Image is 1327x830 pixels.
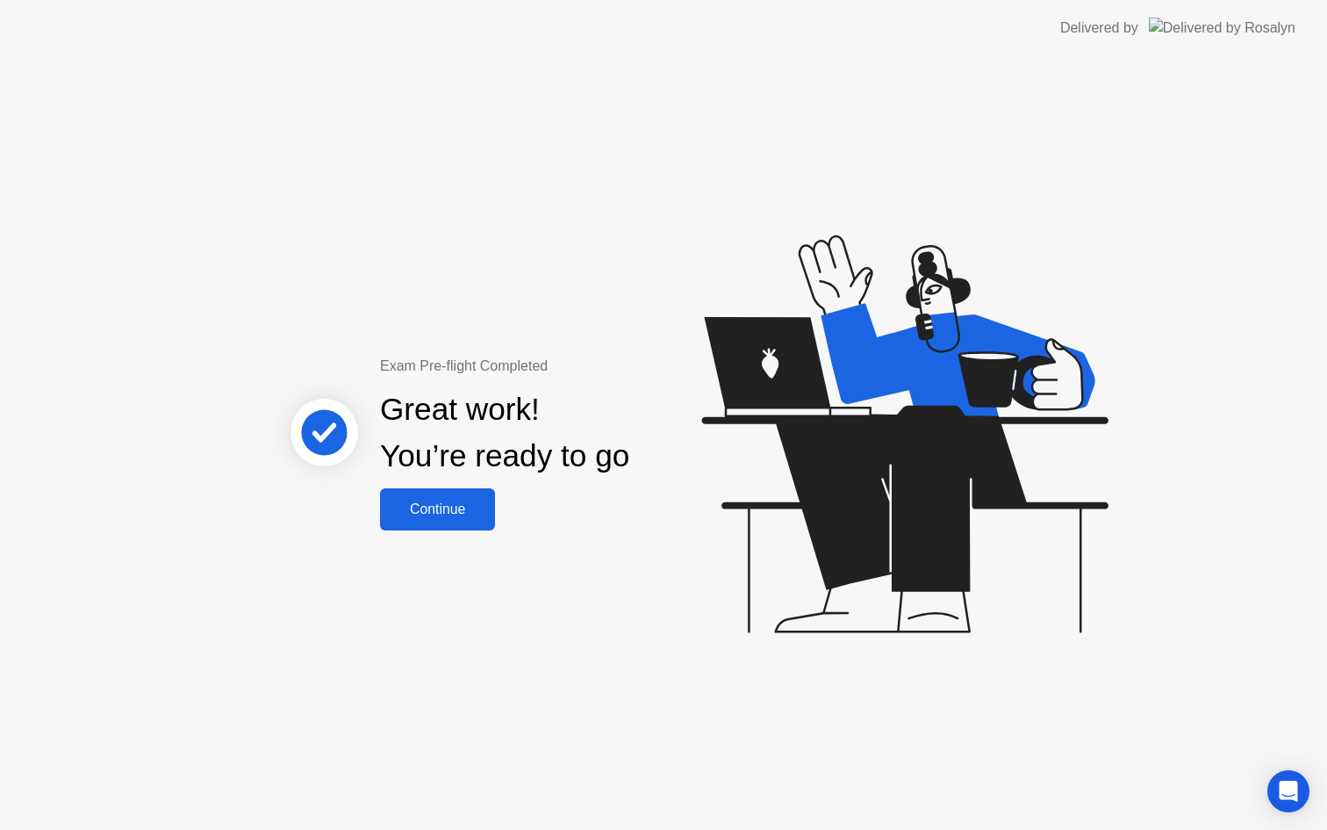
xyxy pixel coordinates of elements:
[385,502,490,517] div: Continue
[380,386,629,480] div: Great work! You’re ready to go
[1149,18,1295,38] img: Delivered by Rosalyn
[1060,18,1138,39] div: Delivered by
[1267,770,1309,812] div: Open Intercom Messenger
[380,356,742,377] div: Exam Pre-flight Completed
[380,488,495,530] button: Continue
